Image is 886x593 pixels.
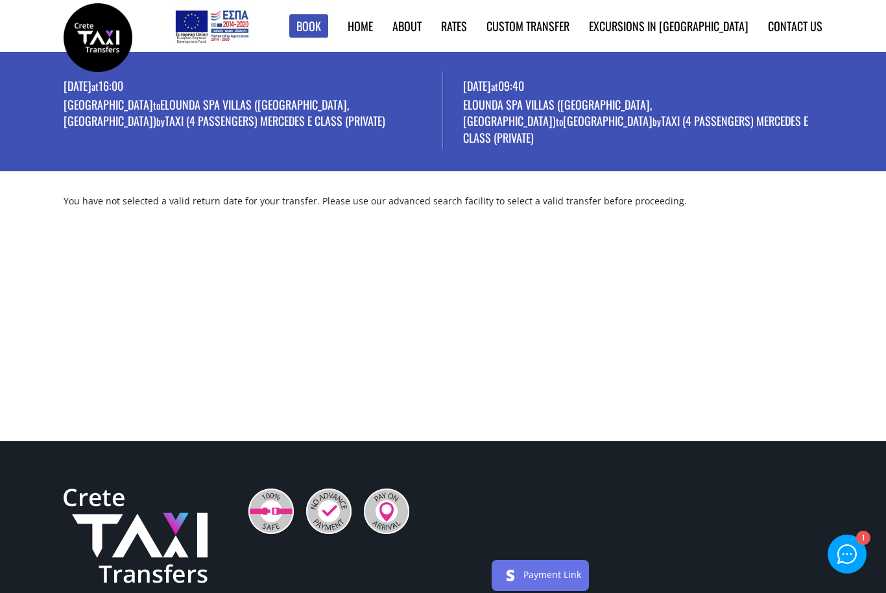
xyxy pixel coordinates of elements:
p: [GEOGRAPHIC_DATA] Elounda Spa Villas ([GEOGRAPHIC_DATA], [GEOGRAPHIC_DATA]) Taxi (4 passengers) M... [64,97,443,132]
small: by [156,114,165,128]
a: About [392,18,422,34]
a: Payment Link [523,568,581,581]
img: Crete Taxi Transfers | Booking page | Crete Taxi Transfers [64,3,132,72]
a: Book [289,14,328,38]
a: Excursions in [GEOGRAPHIC_DATA] [589,18,748,34]
img: Crete Taxi Transfers [64,489,208,583]
p: Elounda Spa Villas ([GEOGRAPHIC_DATA], [GEOGRAPHIC_DATA]) [GEOGRAPHIC_DATA] Taxi (4 passengers) M... [463,97,822,149]
img: stripe [500,565,521,586]
small: to [556,114,563,128]
img: Pay On Arrival [364,489,409,534]
img: e-bannersEUERDF180X90.jpg [173,6,250,45]
div: You have not selected a valid return date for your transfer. Please use our advanced search facil... [54,195,832,227]
small: by [653,114,661,128]
a: Crete Taxi Transfers | Booking page | Crete Taxi Transfers [64,29,132,43]
img: 100% Safe [248,489,294,534]
small: to [153,98,160,112]
small: at [491,79,498,93]
a: Custom Transfer [486,18,569,34]
p: [DATE] 09:40 [463,78,822,97]
a: Rates [441,18,467,34]
div: 1 [856,532,869,546]
small: at [91,79,99,93]
p: [DATE] 16:00 [64,78,443,97]
img: No Advance Payment [306,489,352,534]
a: Home [348,18,373,34]
a: Contact us [768,18,822,34]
